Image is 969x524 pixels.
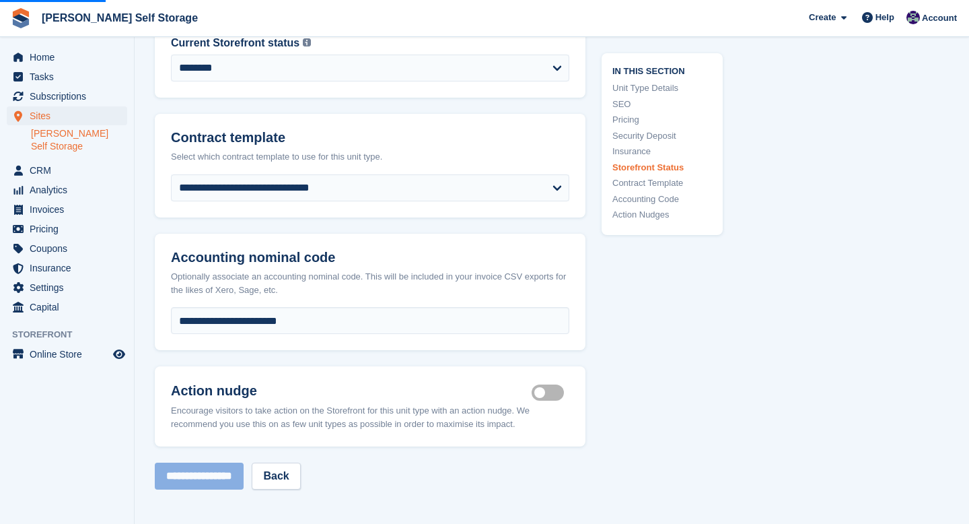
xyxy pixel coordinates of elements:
a: menu [7,345,127,364]
span: Subscriptions [30,87,110,106]
a: menu [7,239,127,258]
a: menu [7,200,127,219]
img: stora-icon-8386f47178a22dfd0bd8f6a31ec36ba5ce8667c1dd55bd0f319d3a0aa187defe.svg [11,8,31,28]
span: Sites [30,106,110,125]
a: menu [7,298,127,317]
h2: Contract template [171,130,569,145]
a: menu [7,220,127,238]
h2: Action nudge [171,383,532,399]
span: Storefront [12,328,134,341]
a: menu [7,259,127,277]
a: Storefront Status [612,160,712,174]
div: Select which contract template to use for this unit type. [171,150,569,164]
a: menu [7,161,127,180]
span: Home [30,48,110,67]
span: Settings [30,278,110,297]
span: Account [922,11,957,25]
img: icon-info-grey-7440780725fd019a000dd9b08b2336e03edf1995a4989e88bcd33f0948082b44.svg [303,38,311,46]
span: Pricing [30,220,110,238]
a: [PERSON_NAME] Self Storage [36,7,203,29]
span: Capital [30,298,110,317]
h2: Accounting nominal code [171,250,569,265]
a: [PERSON_NAME] Self Storage [31,127,127,153]
a: menu [7,48,127,67]
span: Insurance [30,259,110,277]
a: SEO [612,97,712,110]
div: Encourage visitors to take action on the Storefront for this unit type with an action nudge. We r... [171,404,569,430]
span: Online Store [30,345,110,364]
a: Action Nudges [612,208,712,222]
span: Tasks [30,67,110,86]
a: menu [7,181,127,199]
span: Coupons [30,239,110,258]
a: Back [252,463,300,490]
span: Invoices [30,200,110,219]
a: Accounting Code [612,192,712,205]
a: menu [7,278,127,297]
a: Pricing [612,113,712,127]
label: Is active [532,392,569,394]
a: Security Deposit [612,129,712,142]
a: Insurance [612,145,712,158]
a: Unit Type Details [612,81,712,95]
span: CRM [30,161,110,180]
label: Current Storefront status [171,35,299,51]
img: Matthew Jones [906,11,920,24]
span: In this section [612,63,712,76]
span: Create [809,11,836,24]
span: Help [875,11,894,24]
a: Contract Template [612,176,712,190]
span: Analytics [30,181,110,199]
div: Optionally associate an accounting nominal code. This will be included in your invoice CSV export... [171,270,569,296]
a: menu [7,87,127,106]
a: menu [7,67,127,86]
a: Preview store [111,346,127,362]
a: menu [7,106,127,125]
